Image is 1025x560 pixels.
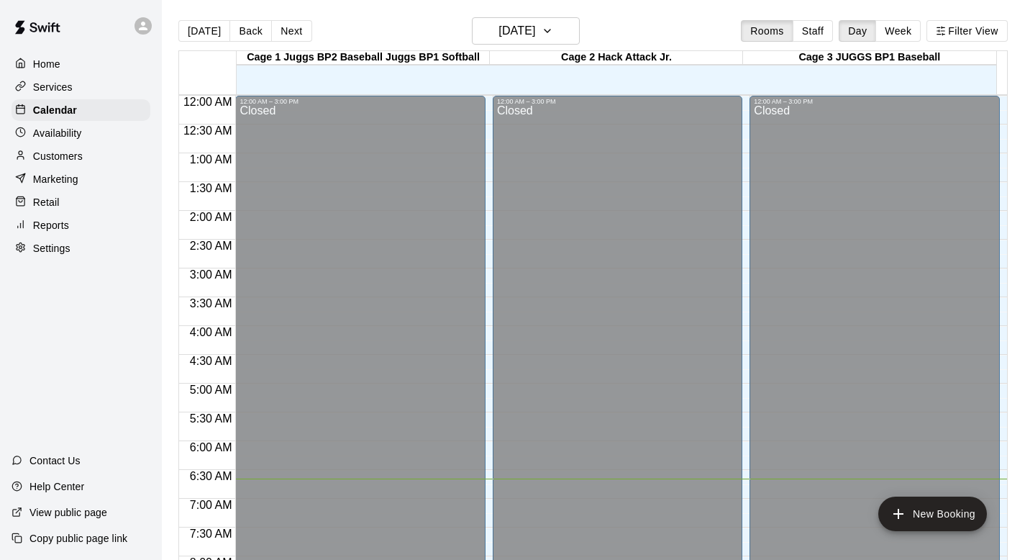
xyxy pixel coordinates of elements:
a: Marketing [12,168,150,190]
span: 6:00 AM [186,441,236,453]
span: 5:00 AM [186,384,236,396]
p: Home [33,57,60,71]
span: 4:00 AM [186,326,236,338]
button: Day [839,20,876,42]
button: Staff [793,20,834,42]
p: Marketing [33,172,78,186]
h6: [DATE] [498,21,535,41]
a: Services [12,76,150,98]
button: Filter View [926,20,1007,42]
button: Rooms [741,20,793,42]
p: Help Center [29,479,84,494]
a: Reports [12,214,150,236]
div: 12:00 AM – 3:00 PM [754,98,995,105]
span: 3:00 AM [186,268,236,281]
span: 3:30 AM [186,297,236,310]
button: Back [229,20,272,42]
a: Settings [12,238,150,259]
a: Retail [12,191,150,213]
button: Week [875,20,921,42]
p: Settings [33,241,70,256]
span: 5:30 AM [186,412,236,425]
p: Copy public page link [29,531,127,546]
span: 2:30 AM [186,240,236,252]
div: 12:00 AM – 3:00 PM [497,98,738,105]
span: 7:00 AM [186,499,236,511]
span: 7:30 AM [186,528,236,540]
div: Cage 3 JUGGS BP1 Baseball [743,51,996,65]
div: Cage 1 Juggs BP2 Baseball Juggs BP1 Softball [237,51,490,65]
a: Calendar [12,99,150,121]
p: Availability [33,126,82,140]
button: [DATE] [178,20,230,42]
span: 1:30 AM [186,182,236,194]
button: add [878,497,987,531]
span: 1:00 AM [186,153,236,166]
p: View public page [29,505,107,520]
a: Home [12,53,150,75]
a: Customers [12,145,150,167]
span: 4:30 AM [186,355,236,367]
span: 12:00 AM [180,96,236,108]
p: Calendar [33,103,77,117]
a: Availability [12,122,150,144]
p: Contact Us [29,453,81,468]
p: Customers [33,149,83,163]
span: 2:00 AM [186,211,236,223]
span: 6:30 AM [186,470,236,482]
p: Reports [33,218,69,232]
button: Next [271,20,311,42]
p: Services [33,80,73,94]
div: 12:00 AM – 3:00 PM [240,98,480,105]
button: [DATE] [472,17,580,45]
p: Retail [33,195,60,209]
div: Cage 2 Hack Attack Jr. [490,51,743,65]
span: 12:30 AM [180,125,236,137]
